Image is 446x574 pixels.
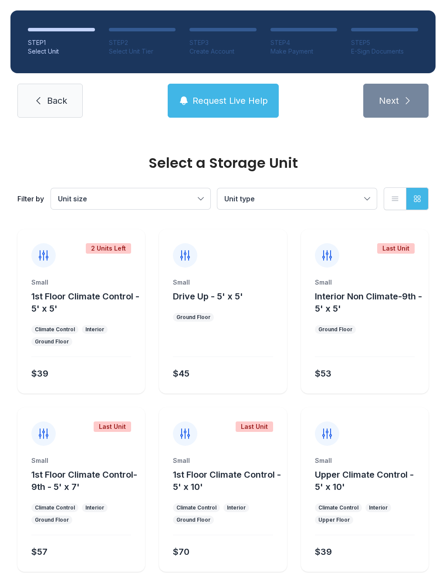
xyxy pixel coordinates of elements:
[28,47,95,56] div: Select Unit
[189,38,257,47] div: STEP 3
[35,504,75,511] div: Climate Control
[109,47,176,56] div: Select Unit Tier
[176,516,210,523] div: Ground Floor
[318,326,352,333] div: Ground Floor
[270,47,338,56] div: Make Payment
[31,469,142,493] button: 1st Floor Climate Control-9th - 5' x 7'
[31,291,139,314] span: 1st Floor Climate Control - 5' x 5'
[369,504,388,511] div: Interior
[315,290,425,315] button: Interior Non Climate-9th - 5' x 5'
[173,367,189,380] div: $45
[315,546,332,558] div: $39
[315,469,414,492] span: Upper Climate Control - 5' x 10'
[28,38,95,47] div: STEP 1
[173,456,273,465] div: Small
[315,456,415,465] div: Small
[35,326,75,333] div: Climate Control
[17,194,44,204] div: Filter by
[176,314,210,321] div: Ground Floor
[236,421,273,432] div: Last Unit
[227,504,246,511] div: Interior
[224,194,255,203] span: Unit type
[173,278,273,287] div: Small
[31,469,137,492] span: 1st Floor Climate Control-9th - 5' x 7'
[31,546,47,558] div: $57
[315,291,422,314] span: Interior Non Climate-9th - 5' x 5'
[31,367,48,380] div: $39
[47,95,67,107] span: Back
[315,469,425,493] button: Upper Climate Control - 5' x 10'
[86,243,131,254] div: 2 Units Left
[17,156,429,170] div: Select a Storage Unit
[51,188,210,209] button: Unit size
[270,38,338,47] div: STEP 4
[173,291,243,302] span: Drive Up - 5' x 5'
[315,278,415,287] div: Small
[318,504,358,511] div: Climate Control
[35,516,69,523] div: Ground Floor
[31,456,131,465] div: Small
[377,243,415,254] div: Last Unit
[173,290,243,302] button: Drive Up - 5' x 5'
[35,338,69,345] div: Ground Floor
[176,504,216,511] div: Climate Control
[315,367,331,380] div: $53
[31,290,142,315] button: 1st Floor Climate Control - 5' x 5'
[173,546,189,558] div: $70
[351,47,418,56] div: E-Sign Documents
[217,188,377,209] button: Unit type
[58,194,87,203] span: Unit size
[85,326,104,333] div: Interior
[109,38,176,47] div: STEP 2
[173,469,281,492] span: 1st Floor Climate Control - 5' x 10'
[85,504,104,511] div: Interior
[193,95,268,107] span: Request Live Help
[379,95,399,107] span: Next
[94,421,131,432] div: Last Unit
[351,38,418,47] div: STEP 5
[318,516,350,523] div: Upper Floor
[31,278,131,287] div: Small
[189,47,257,56] div: Create Account
[173,469,283,493] button: 1st Floor Climate Control - 5' x 10'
